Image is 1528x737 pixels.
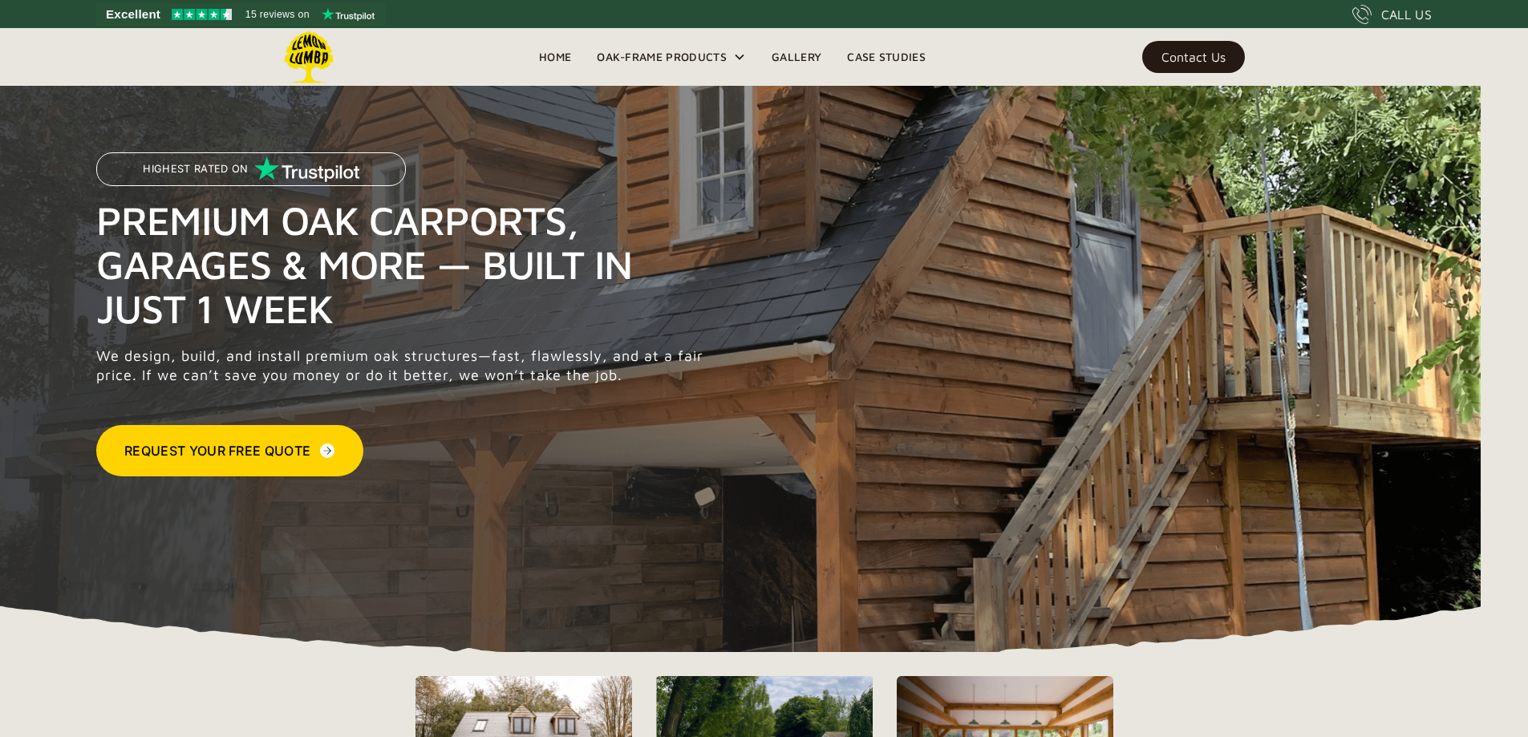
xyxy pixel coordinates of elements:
[584,28,759,86] div: Oak-Frame Products
[96,152,406,198] a: Highest Rated on
[106,5,160,24] span: Excellent
[322,8,375,21] img: Trustpilot logo
[96,425,363,476] a: Request Your Free Quote
[96,198,712,330] h1: Premium Oak Carports, Garages & More — Built in Just 1 Week
[834,45,938,69] a: Case Studies
[1161,51,1226,63] div: Contact Us
[124,441,310,460] div: Request Your Free Quote
[172,9,232,20] img: Trustpilot 4.5 stars
[759,45,834,69] a: Gallery
[143,164,248,175] p: Highest Rated on
[1142,41,1245,73] a: Contact Us
[597,47,727,67] div: Oak-Frame Products
[96,3,386,26] a: See Lemon Lumba reviews on Trustpilot
[1381,5,1432,24] div: CALL US
[526,45,584,69] a: Home
[1352,5,1432,24] a: CALL US
[96,346,712,385] p: We design, build, and install premium oak structures—fast, flawlessly, and at a fair price. If we...
[245,5,310,24] span: 15 reviews on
